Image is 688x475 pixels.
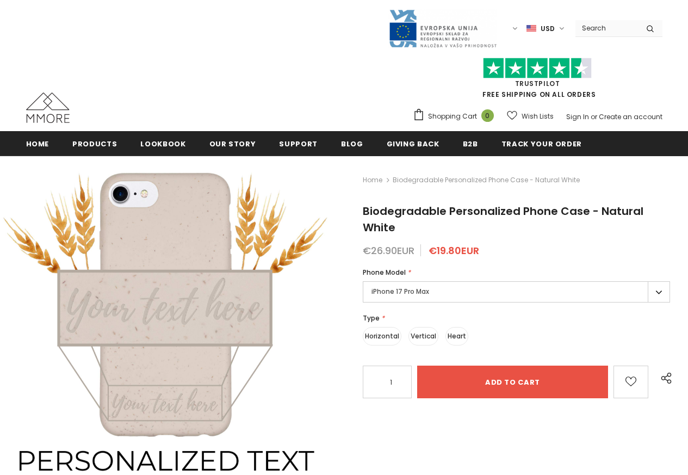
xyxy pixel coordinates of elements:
a: Blog [341,131,363,156]
span: Type [363,313,380,323]
a: Shopping Cart 0 [413,108,499,125]
a: Javni Razpis [388,23,497,33]
span: Shopping Cart [428,111,477,122]
span: Blog [341,139,363,149]
span: FREE SHIPPING ON ALL ORDERS [413,63,662,99]
a: Create an account [599,112,662,121]
label: Heart [445,327,468,346]
span: support [279,139,318,149]
a: Home [363,174,382,187]
span: Giving back [387,139,439,149]
span: Our Story [209,139,256,149]
span: Biodegradable Personalized Phone Case - Natural White [363,203,643,235]
input: Search Site [575,20,638,36]
label: iPhone 17 Pro Max [363,281,670,303]
span: Track your order [501,139,582,149]
label: Horizontal [363,327,401,346]
img: USD [526,24,536,33]
a: Our Story [209,131,256,156]
a: Lookbook [140,131,185,156]
span: B2B [463,139,478,149]
span: Home [26,139,49,149]
span: Phone Model [363,268,406,277]
a: B2B [463,131,478,156]
label: Vertical [408,327,438,346]
span: Lookbook [140,139,185,149]
span: 0 [481,109,494,122]
a: Giving back [387,131,439,156]
span: €26.90EUR [363,244,414,257]
span: €19.80EUR [429,244,479,257]
a: Home [26,131,49,156]
a: Sign In [566,112,589,121]
a: Trustpilot [515,79,560,88]
span: Biodegradable Personalized Phone Case - Natural White [393,174,580,187]
span: USD [541,23,555,34]
a: support [279,131,318,156]
img: Trust Pilot Stars [483,58,592,79]
a: Track your order [501,131,582,156]
img: Javni Razpis [388,9,497,48]
span: Wish Lists [522,111,554,122]
a: Wish Lists [507,107,554,126]
a: Products [72,131,117,156]
input: Add to cart [417,366,608,398]
img: MMORE Cases [26,92,70,123]
span: or [591,112,597,121]
span: Products [72,139,117,149]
